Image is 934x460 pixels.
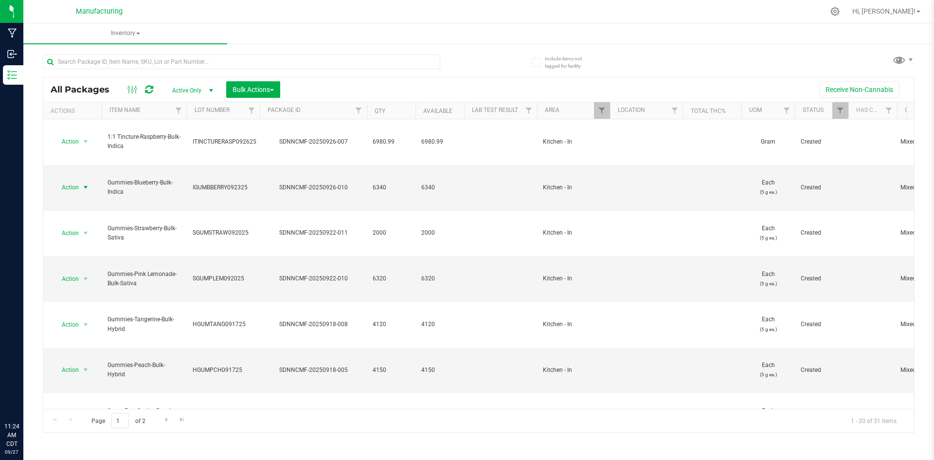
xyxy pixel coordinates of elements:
span: Action [53,318,79,331]
p: (5 g ea.) [747,187,789,197]
span: Kitchen - In [543,228,604,238]
a: Lab Test Result [472,107,518,113]
span: Created [801,274,843,283]
a: UOM [749,107,762,113]
span: Hi, [PERSON_NAME]! [852,7,916,15]
div: SDNNCMF-20250926-010 [258,183,368,192]
a: Available [423,108,452,114]
span: Bulk Actions [233,86,274,93]
span: IGUMBBERRY092325 [193,183,254,192]
iframe: Resource center [10,382,39,411]
span: 4120 [421,320,458,329]
span: 4150 [373,366,410,375]
span: Action [53,181,79,194]
div: SDNNCMF-20250918-008 [258,320,368,329]
p: 11:24 AM CDT [4,422,19,448]
span: Each [747,361,789,379]
a: Filter [351,102,367,119]
a: Filter [521,102,537,119]
span: 1 - 20 of 31 items [843,413,904,428]
div: Actions [51,108,98,114]
span: Created [801,228,843,238]
span: select [80,318,92,331]
span: Action [53,135,79,148]
span: Each [747,178,789,197]
inline-svg: Manufacturing [7,28,17,38]
iframe: Resource center unread badge [29,381,40,392]
span: Created [801,137,843,147]
a: Go to the next page [160,413,174,426]
span: Gummies-Pink Lemonade-Bulk-Sativa [108,270,181,288]
p: (5 g ea.) [747,279,789,288]
span: 6340 [373,183,410,192]
span: SGUMSTRAW092025 [193,228,254,238]
span: Kitchen - In [543,366,604,375]
a: Inventory [23,23,227,44]
span: ITINCTURERASP092625 [193,137,256,147]
span: Each [747,224,789,242]
button: Bulk Actions [226,81,280,98]
span: Manufacturing [76,7,123,16]
button: Receive Non-Cannabis [819,81,899,98]
inline-svg: Inbound [7,49,17,59]
a: Total THC% [691,108,726,114]
p: (5 g ea.) [747,233,789,242]
a: Qty [375,108,385,114]
span: 6320 [421,274,458,283]
span: select [80,272,92,286]
span: 1:1 Tincture-Raspberry-Bulk-Indica [108,132,181,151]
span: Gummies-Tangerine-Bulk-Hybrid [108,315,181,333]
span: Kitchen - In [543,137,604,147]
span: Each [747,315,789,333]
a: Package ID [268,107,301,113]
a: Filter [832,102,848,119]
span: 4150 [421,366,458,375]
p: (5 g ea.) [747,370,789,379]
span: select [80,363,92,377]
span: Gram [747,137,789,147]
a: Location [618,107,645,113]
a: Filter [171,102,187,119]
input: Search Package ID, Item Name, SKU, Lot or Part Number... [43,55,440,69]
div: SDNNCMF-20250918-005 [258,366,368,375]
span: Sugar Free Sucker-Peach Mango-Bulk-Hybrid [108,406,181,425]
span: HGUMPCH091725 [193,366,254,375]
span: 4120 [373,320,410,329]
span: 6980.99 [421,137,458,147]
p: 09/27 [4,448,19,456]
div: SDNNCMF-20250922-011 [258,228,368,238]
span: Kitchen - In [543,320,604,329]
a: Filter [244,102,260,119]
span: Created [801,183,843,192]
span: Gummies-Peach-Bulk-Hybrid [108,361,181,379]
span: 6980.99 [373,137,410,147]
span: select [80,181,92,194]
span: Kitchen - In [543,274,604,283]
span: Gummies-Strawberry-Bulk-Sativa [108,224,181,242]
div: SDNNCMF-20250922-010 [258,274,368,283]
span: HGUMTANG091725 [193,320,254,329]
span: Include items not tagged for facility [545,55,593,70]
a: Area [545,107,559,113]
span: 6340 [421,183,458,192]
span: Page of 2 [83,413,153,428]
a: Filter [881,102,897,119]
span: SGUMPLEM092025 [193,274,254,283]
a: Filter [667,102,683,119]
span: Action [53,363,79,377]
input: 1 [111,413,129,428]
th: Has COA [848,102,897,119]
span: Each [747,406,789,425]
span: Created [801,366,843,375]
div: SDNNCMF-20250926-007 [258,137,368,147]
p: (5 g ea.) [747,325,789,334]
a: Status [803,107,824,113]
span: 6320 [373,274,410,283]
span: Action [53,272,79,286]
a: Filter [594,102,610,119]
span: Each [747,270,789,288]
span: select [80,135,92,148]
a: Lot Number [195,107,230,113]
a: Item Name [109,107,141,113]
